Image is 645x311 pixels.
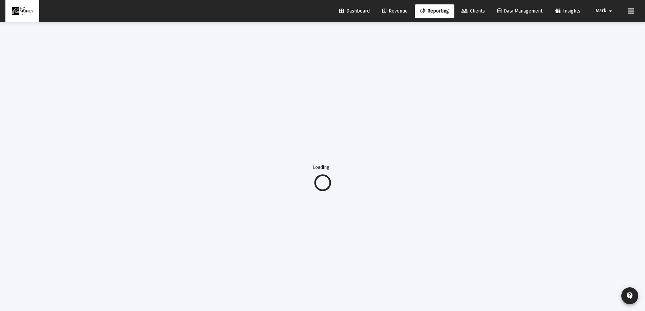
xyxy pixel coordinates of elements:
[377,4,413,18] a: Revenue
[550,4,586,18] a: Insights
[555,8,580,14] span: Insights
[626,292,634,300] mat-icon: contact_support
[456,4,490,18] a: Clients
[10,4,34,18] img: Dashboard
[497,8,542,14] span: Data Management
[382,8,408,14] span: Revenue
[606,4,615,18] mat-icon: arrow_drop_down
[596,8,606,14] span: Mark
[339,8,370,14] span: Dashboard
[461,8,485,14] span: Clients
[334,4,375,18] a: Dashboard
[415,4,454,18] a: Reporting
[420,8,449,14] span: Reporting
[492,4,548,18] a: Data Management
[587,4,623,18] button: Mark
